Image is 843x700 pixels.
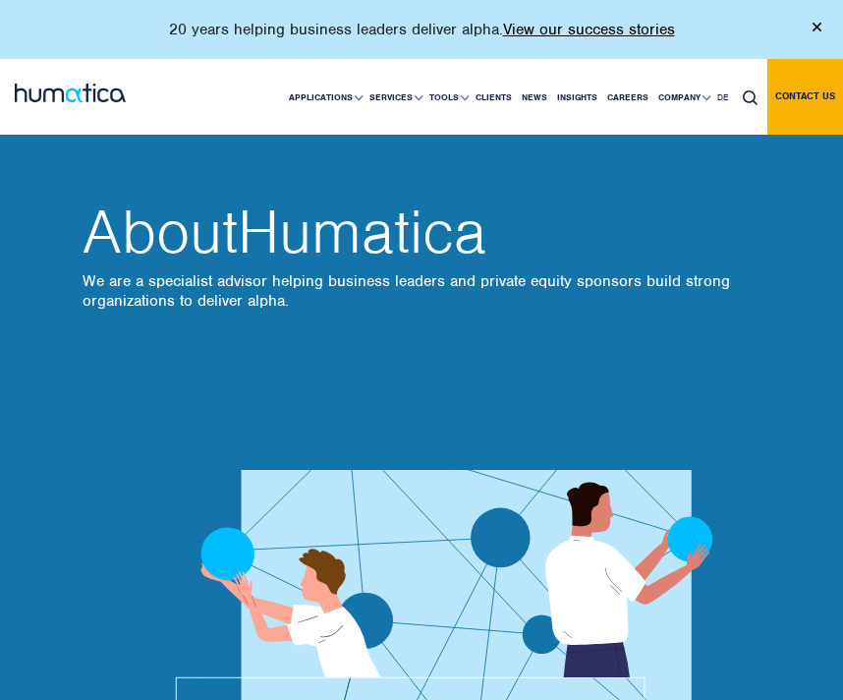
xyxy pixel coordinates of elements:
[424,60,471,135] a: Tools
[653,60,712,135] a: Company
[471,60,517,135] a: Clients
[517,60,552,135] a: News
[552,60,602,135] a: Insights
[83,203,760,262] h2: Humatica
[717,91,728,103] span: DE
[169,20,675,39] p: 20 years helping business leaders deliver alpha.
[602,60,653,135] a: Careers
[15,84,126,102] img: logo
[83,203,238,262] span: About
[83,271,760,311] p: We are a specialist advisor helping business leaders and private equity sponsors build strong org...
[284,60,365,135] a: Applications
[503,20,675,39] a: View our success stories
[365,60,424,135] a: Services
[743,90,758,105] img: search_icon
[712,60,733,135] a: DE
[767,59,843,135] a: Contact us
